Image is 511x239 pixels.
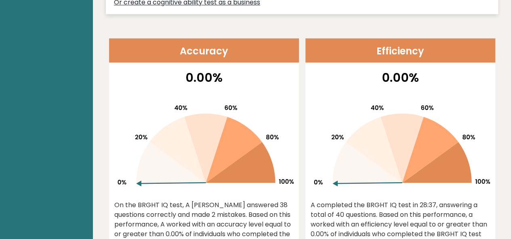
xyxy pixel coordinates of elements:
[311,69,490,87] p: 0.00%
[305,38,495,62] header: Efficiency
[109,38,299,62] header: Accuracy
[114,69,294,87] p: 0.00%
